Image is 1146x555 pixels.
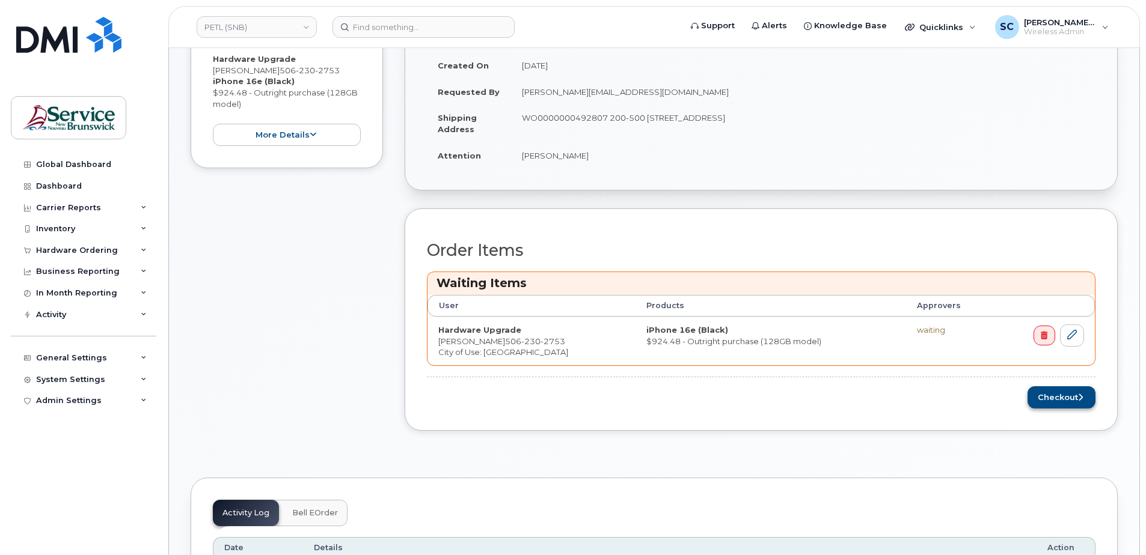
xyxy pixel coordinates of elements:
[814,20,887,32] span: Knowledge Base
[1024,27,1096,37] span: Wireless Admin
[1024,17,1096,27] span: [PERSON_NAME] (SNB)
[213,53,361,146] div: [PERSON_NAME] $924.48 - Outright purchase (128GB model)
[541,336,565,346] span: 2753
[511,52,1095,79] td: [DATE]
[438,113,477,134] strong: Shipping Address
[1028,386,1095,408] button: Checkout
[987,15,1117,39] div: Slipp, Cameron (SNB)
[682,14,743,38] a: Support
[646,325,728,335] strong: iPhone 16e (Black)
[511,142,1095,169] td: [PERSON_NAME]
[438,87,500,97] strong: Requested By
[280,65,340,75] span: 506
[438,325,521,335] strong: Hardware Upgrade
[296,65,315,75] span: 230
[213,124,361,146] button: more details
[438,151,481,160] strong: Attention
[636,317,905,365] td: $924.48 - Outright purchase (128GB model)
[315,65,340,75] span: 2753
[437,275,1086,291] h3: Waiting Items
[197,16,317,38] a: PETL (SNB)
[636,295,905,317] th: Products
[427,317,636,365] td: [PERSON_NAME] City of Use: [GEOGRAPHIC_DATA]
[224,542,244,553] span: Date
[701,20,735,32] span: Support
[332,16,515,38] input: Find something...
[427,241,1095,259] h2: Order Items
[762,20,787,32] span: Alerts
[438,61,489,70] strong: Created On
[511,105,1095,142] td: WO0000000492807 200-500 [STREET_ADDRESS]
[795,14,895,38] a: Knowledge Base
[427,295,636,317] th: User
[743,14,795,38] a: Alerts
[1000,20,1014,34] span: SC
[917,324,985,336] div: waiting
[906,295,996,317] th: Approvers
[919,22,963,32] span: Quicklinks
[213,54,296,64] strong: Hardware Upgrade
[511,79,1095,105] td: [PERSON_NAME][EMAIL_ADDRESS][DOMAIN_NAME]
[314,542,343,553] span: Details
[505,336,565,346] span: 506
[292,508,338,518] span: Bell eOrder
[521,336,541,346] span: 230
[896,15,984,39] div: Quicklinks
[213,76,295,86] strong: iPhone 16e (Black)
